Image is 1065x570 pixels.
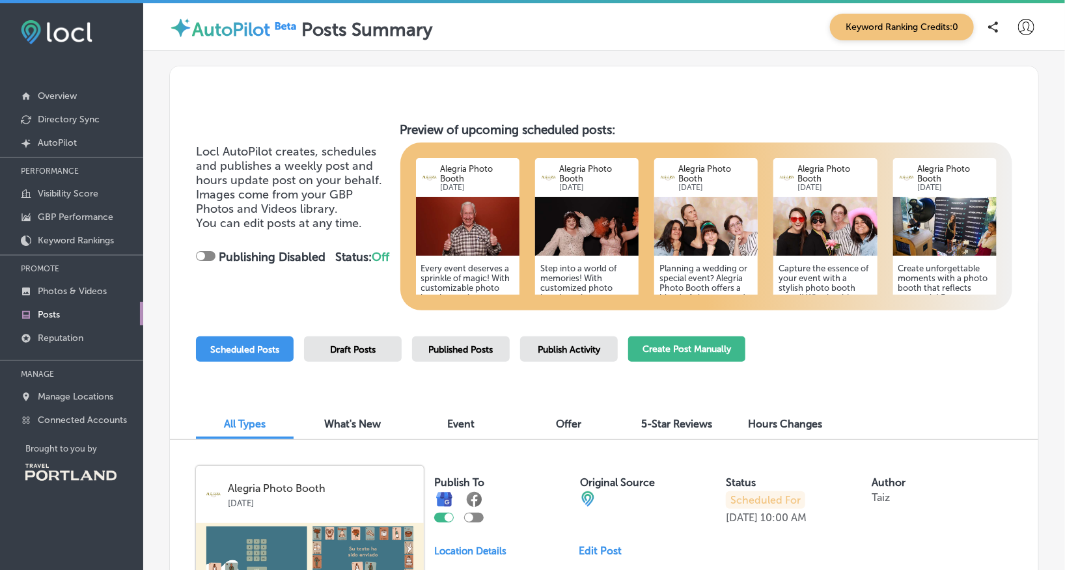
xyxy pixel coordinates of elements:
[38,235,114,246] p: Keyword Rankings
[25,464,117,481] img: Travel Portland
[559,164,633,183] p: Alegria Photo Booth
[678,183,753,192] p: [DATE]
[659,264,753,410] h5: Planning a wedding or special event? Alegría Photo Booth offers a blend of elegance and fun with ...
[872,491,890,504] p: Taiz
[580,476,655,489] label: Original Source
[726,511,758,524] p: [DATE]
[429,344,493,355] span: Published Posts
[421,170,437,186] img: logo
[779,264,872,410] h5: Capture the essence of your event with a stylish photo booth rental! Whether it’s a wedding, corp...
[330,344,376,355] span: Draft Posts
[535,197,639,256] img: 1746332917a3d453f5-119f-40ff-b6f0-950081968dd4_2025-04-30.jpg
[917,164,991,183] p: Alegria Photo Booth
[400,122,1013,137] h3: Preview of upcoming scheduled posts:
[773,197,877,256] img: 4cee7868-c56b-429b-9a4a-89d30ac8129cWTS0063.JPG
[38,188,98,199] p: Visibility Score
[169,16,192,39] img: autopilot-icon
[779,170,795,186] img: logo
[416,197,519,256] img: 174419793634b51a9c-0b09-4e6b-a884-9ed07addb6bc_2025-04-08.jpg
[538,344,600,355] span: Publish Activity
[654,197,758,256] img: 79aef4ac-bc23-4acb-b3cf-1edc4abd54a2WTS0064.JPG
[726,491,805,509] p: Scheduled For
[434,476,484,489] label: Publish To
[559,183,633,192] p: [DATE]
[25,444,143,454] p: Brought to you by
[434,545,506,557] p: Location Details
[325,418,381,430] span: What's New
[38,309,60,320] p: Posts
[196,216,362,230] span: You can edit posts at any time.
[872,476,906,489] label: Author
[440,164,514,183] p: Alegria Photo Booth
[38,414,127,426] p: Connected Accounts
[21,20,92,44] img: fda3e92497d09a02dc62c9cd864e3231.png
[372,250,389,264] span: Off
[898,170,915,186] img: logo
[210,344,279,355] span: Scheduled Posts
[579,545,632,557] a: Edit Post
[228,495,415,508] p: [DATE]
[270,19,301,33] img: Beta
[205,487,221,503] img: logo
[659,170,676,186] img: logo
[228,483,415,495] p: Alegria Photo Booth
[893,197,997,256] img: 1753126248ebb918b7-fd19-46fd-aa3c-8734e3fa7c5b_2024-10-31.jpg
[38,391,113,402] p: Manage Locations
[830,14,974,40] span: Keyword Ranking Credits: 0
[678,164,753,183] p: Alegria Photo Booth
[38,211,113,223] p: GBP Performance
[917,183,991,192] p: [DATE]
[421,264,514,410] h5: Every event deserves a sprinkle of magic! With customizable photo booth rentals, memories can be ...
[38,137,77,148] p: AutoPilot
[748,418,822,430] span: Hours Changes
[760,511,807,524] p: 10:00 AM
[726,476,756,489] label: Status
[557,418,582,430] span: Offer
[447,418,475,430] span: Event
[224,418,266,430] span: All Types
[301,19,432,40] label: Posts Summary
[642,418,713,430] span: 5-Star Reviews
[898,264,991,410] h5: Create unforgettable moments with a photo booth that reflects your style! From weddings to corpor...
[798,164,872,183] p: Alegria Photo Booth
[38,90,77,102] p: Overview
[219,250,325,264] strong: Publishing Disabled
[192,19,270,40] label: AutoPilot
[440,183,514,192] p: [DATE]
[628,336,745,362] button: Create Post Manually
[38,286,107,297] p: Photos & Videos
[196,144,382,216] span: Locl AutoPilot creates, schedules and publishes a weekly post and hours update post on your behal...
[38,114,100,125] p: Directory Sync
[540,170,557,186] img: logo
[38,332,83,344] p: Reputation
[335,250,389,264] strong: Status:
[540,264,633,410] h5: Step into a world of memories! With customized photo booth packages, every celebration transforms...
[580,491,596,507] img: cba84b02adce74ede1fb4a8549a95eca.png
[798,183,872,192] p: [DATE]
